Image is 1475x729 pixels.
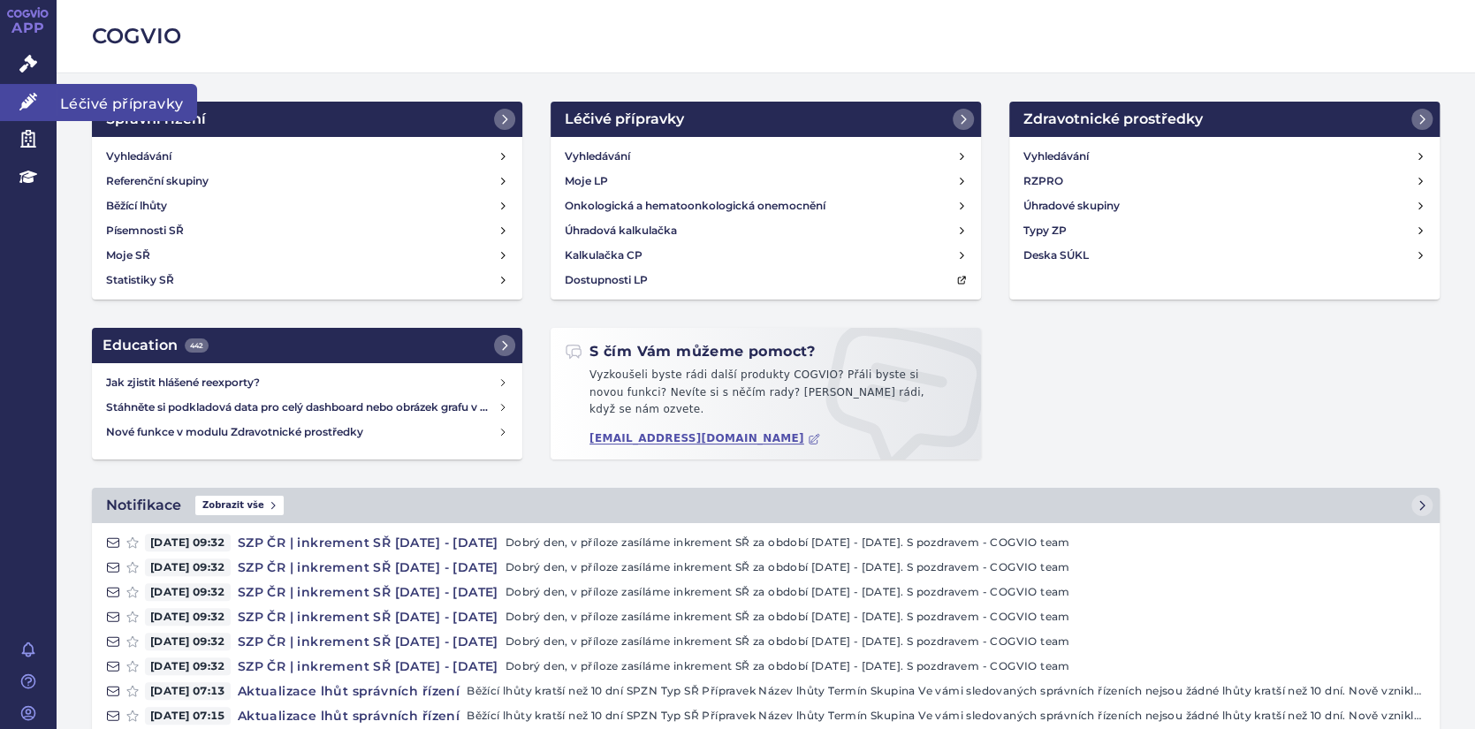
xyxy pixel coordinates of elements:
[195,496,284,515] span: Zobrazit vše
[1009,102,1440,137] a: Zdravotnické prostředky
[1016,144,1433,169] a: Vyhledávání
[1023,247,1089,264] h4: Deska SÚKL
[506,657,1426,675] p: Dobrý den, v příloze zasíláme inkrement SŘ za období [DATE] - [DATE]. S pozdravem - COGVIO team
[565,109,684,130] h2: Léčivé přípravky
[1016,218,1433,243] a: Typy ZP
[565,367,967,426] p: Vyzkoušeli byste rádi další produkty COGVIO? Přáli byste si novou funkci? Nevíte si s něčím rady?...
[467,707,1426,725] p: Běžící lhůty kratší než 10 dní SPZN Typ SŘ Přípravek Název lhůty Termín Skupina Ve vámi sledovaný...
[145,657,231,675] span: [DATE] 09:32
[99,420,515,444] a: Nové funkce v modulu Zdravotnické prostředky
[558,194,974,218] a: Onkologická a hematoonkologická onemocnění
[92,21,1440,51] h2: COGVIO
[558,218,974,243] a: Úhradová kalkulačka
[106,399,498,416] h4: Stáhněte si podkladová data pro celý dashboard nebo obrázek grafu v COGVIO App modulu Analytics
[99,268,515,292] a: Statistiky SŘ
[99,144,515,169] a: Vyhledávání
[92,102,522,137] a: Správní řízení
[558,268,974,292] a: Dostupnosti LP
[1023,172,1063,190] h4: RZPRO
[145,534,231,551] span: [DATE] 09:32
[1016,243,1433,268] a: Deska SÚKL
[558,169,974,194] a: Moje LP
[1023,197,1120,215] h4: Úhradové skupiny
[558,243,974,268] a: Kalkulačka CP
[565,197,825,215] h4: Onkologická a hematoonkologická onemocnění
[231,682,467,700] h4: Aktualizace lhůt správních řízení
[106,222,184,239] h4: Písemnosti SŘ
[231,633,506,650] h4: SZP ČR | inkrement SŘ [DATE] - [DATE]
[92,488,1440,523] a: NotifikaceZobrazit vše
[1023,109,1203,130] h2: Zdravotnické prostředky
[231,558,506,576] h4: SZP ČR | inkrement SŘ [DATE] - [DATE]
[231,608,506,626] h4: SZP ČR | inkrement SŘ [DATE] - [DATE]
[467,682,1426,700] p: Běžící lhůty kratší než 10 dní SPZN Typ SŘ Přípravek Název lhůty Termín Skupina Ve vámi sledovaný...
[99,218,515,243] a: Písemnosti SŘ
[145,682,231,700] span: [DATE] 07:13
[565,172,608,190] h4: Moje LP
[99,395,515,420] a: Stáhněte si podkladová data pro celý dashboard nebo obrázek grafu v COGVIO App modulu Analytics
[99,169,515,194] a: Referenční skupiny
[103,335,209,356] h2: Education
[145,608,231,626] span: [DATE] 09:32
[565,342,816,361] h2: S čím Vám můžeme pomoct?
[565,247,642,264] h4: Kalkulačka CP
[145,558,231,576] span: [DATE] 09:32
[106,374,498,391] h4: Jak zjistit hlášené reexporty?
[99,194,515,218] a: Běžící lhůty
[1016,169,1433,194] a: RZPRO
[558,144,974,169] a: Vyhledávání
[106,247,150,264] h4: Moje SŘ
[106,197,167,215] h4: Běžící lhůty
[106,148,171,165] h4: Vyhledávání
[145,707,231,725] span: [DATE] 07:15
[565,271,648,289] h4: Dostupnosti LP
[231,707,467,725] h4: Aktualizace lhůt správních řízení
[231,583,506,601] h4: SZP ČR | inkrement SŘ [DATE] - [DATE]
[506,534,1426,551] p: Dobrý den, v příloze zasíláme inkrement SŘ za období [DATE] - [DATE]. S pozdravem - COGVIO team
[106,495,181,516] h2: Notifikace
[145,583,231,601] span: [DATE] 09:32
[57,84,197,121] span: Léčivé přípravky
[589,432,820,445] a: [EMAIL_ADDRESS][DOMAIN_NAME]
[565,148,630,165] h4: Vyhledávání
[106,423,498,441] h4: Nové funkce v modulu Zdravotnické prostředky
[506,608,1426,626] p: Dobrý den, v příloze zasíláme inkrement SŘ za období [DATE] - [DATE]. S pozdravem - COGVIO team
[1023,222,1067,239] h4: Typy ZP
[145,633,231,650] span: [DATE] 09:32
[106,271,174,289] h4: Statistiky SŘ
[565,222,677,239] h4: Úhradová kalkulačka
[506,583,1426,601] p: Dobrý den, v příloze zasíláme inkrement SŘ za období [DATE] - [DATE]. S pozdravem - COGVIO team
[231,534,506,551] h4: SZP ČR | inkrement SŘ [DATE] - [DATE]
[1016,194,1433,218] a: Úhradové skupiny
[551,102,981,137] a: Léčivé přípravky
[185,338,209,353] span: 442
[99,370,515,395] a: Jak zjistit hlášené reexporty?
[506,633,1426,650] p: Dobrý den, v příloze zasíláme inkrement SŘ za období [DATE] - [DATE]. S pozdravem - COGVIO team
[506,558,1426,576] p: Dobrý den, v příloze zasíláme inkrement SŘ za období [DATE] - [DATE]. S pozdravem - COGVIO team
[231,657,506,675] h4: SZP ČR | inkrement SŘ [DATE] - [DATE]
[106,172,209,190] h4: Referenční skupiny
[99,243,515,268] a: Moje SŘ
[92,328,522,363] a: Education442
[1023,148,1089,165] h4: Vyhledávání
